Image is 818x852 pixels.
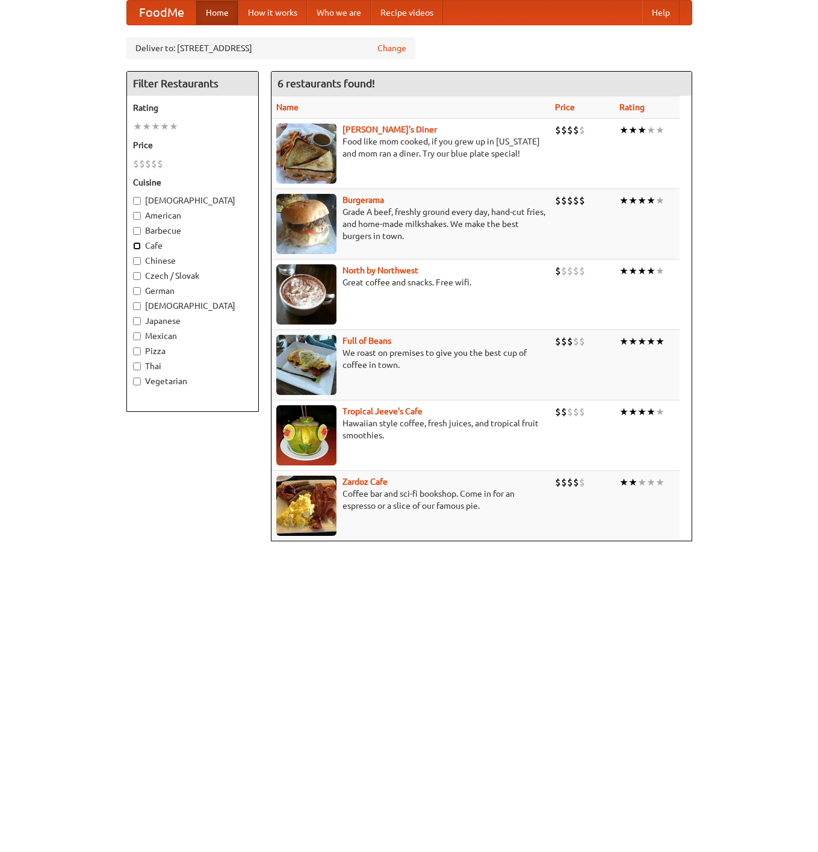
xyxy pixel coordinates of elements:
[133,197,141,205] input: [DEMOGRAPHIC_DATA]
[619,264,628,278] li: ★
[561,194,567,207] li: $
[646,264,655,278] li: ★
[133,347,141,355] input: Pizza
[646,194,655,207] li: ★
[573,335,579,348] li: $
[628,264,637,278] li: ★
[619,405,628,418] li: ★
[133,102,252,114] h5: Rating
[555,405,561,418] li: $
[628,476,637,489] li: ★
[133,332,141,340] input: Mexican
[276,417,545,441] p: Hawaiian style coffee, fresh juices, and tropical fruit smoothies.
[133,362,141,370] input: Thai
[133,157,139,170] li: $
[151,157,157,170] li: $
[133,255,252,267] label: Chinese
[555,123,561,137] li: $
[342,125,437,134] a: [PERSON_NAME]'s Diner
[133,317,141,325] input: Japanese
[133,240,252,252] label: Cafe
[619,123,628,137] li: ★
[133,360,252,372] label: Thai
[133,345,252,357] label: Pizza
[342,406,423,416] a: Tropical Jeeve's Cafe
[133,139,252,151] h5: Price
[561,476,567,489] li: $
[555,476,561,489] li: $
[567,476,573,489] li: $
[160,120,169,133] li: ★
[127,1,196,25] a: FoodMe
[342,266,418,275] b: North by Northwest
[619,102,645,112] a: Rating
[342,477,388,487] a: Zardoz Cafe
[342,336,391,346] b: Full of Beans
[127,72,258,96] h4: Filter Restaurants
[655,264,665,278] li: ★
[133,212,141,220] input: American
[133,194,252,207] label: [DEMOGRAPHIC_DATA]
[628,405,637,418] li: ★
[555,102,575,112] a: Price
[573,123,579,137] li: $
[567,335,573,348] li: $
[142,120,151,133] li: ★
[157,157,163,170] li: $
[307,1,371,25] a: Who we are
[133,287,141,295] input: German
[579,405,585,418] li: $
[567,123,573,137] li: $
[133,272,141,280] input: Czech / Slovak
[646,123,655,137] li: ★
[276,405,336,465] img: jeeves.jpg
[579,335,585,348] li: $
[628,335,637,348] li: ★
[561,405,567,418] li: $
[579,264,585,278] li: $
[646,335,655,348] li: ★
[637,194,646,207] li: ★
[276,335,336,395] img: beans.jpg
[133,176,252,188] h5: Cuisine
[642,1,680,25] a: Help
[126,37,415,59] div: Deliver to: [STREET_ADDRESS]
[655,335,665,348] li: ★
[139,157,145,170] li: $
[637,123,646,137] li: ★
[619,335,628,348] li: ★
[371,1,443,25] a: Recipe videos
[637,264,646,278] li: ★
[169,120,178,133] li: ★
[133,300,252,312] label: [DEMOGRAPHIC_DATA]
[151,120,160,133] li: ★
[276,135,545,160] p: Food like mom cooked, if you grew up in [US_STATE] and mom ran a diner. Try our blue plate special!
[573,405,579,418] li: $
[573,476,579,489] li: $
[133,227,141,235] input: Barbecue
[276,264,336,325] img: north.jpg
[567,194,573,207] li: $
[573,264,579,278] li: $
[637,335,646,348] li: ★
[133,330,252,342] label: Mexican
[646,405,655,418] li: ★
[196,1,238,25] a: Home
[276,194,336,254] img: burgerama.jpg
[628,123,637,137] li: ★
[561,264,567,278] li: $
[637,476,646,489] li: ★
[277,78,375,89] ng-pluralize: 6 restaurants found!
[133,378,141,385] input: Vegetarian
[619,194,628,207] li: ★
[637,405,646,418] li: ★
[276,206,545,242] p: Grade A beef, freshly ground every day, hand-cut fries, and home-made milkshakes. We make the bes...
[555,264,561,278] li: $
[342,195,384,205] b: Burgerama
[276,276,545,288] p: Great coffee and snacks. Free wifi.
[567,405,573,418] li: $
[276,123,336,184] img: sallys.jpg
[655,123,665,137] li: ★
